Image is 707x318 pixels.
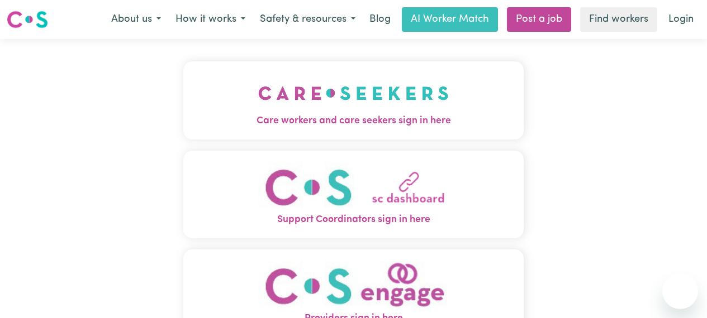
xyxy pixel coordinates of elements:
a: Blog [363,7,397,32]
a: Post a job [507,7,571,32]
img: Careseekers logo [7,9,48,30]
span: Support Coordinators sign in here [183,213,524,227]
a: AI Worker Match [402,7,498,32]
button: Support Coordinators sign in here [183,151,524,238]
span: Care workers and care seekers sign in here [183,114,524,128]
button: About us [104,8,168,31]
button: How it works [168,8,253,31]
a: Find workers [580,7,657,32]
a: Login [662,7,700,32]
a: Careseekers logo [7,7,48,32]
button: Care workers and care seekers sign in here [183,61,524,139]
iframe: Button to launch messaging window [662,273,698,309]
button: Safety & resources [253,8,363,31]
